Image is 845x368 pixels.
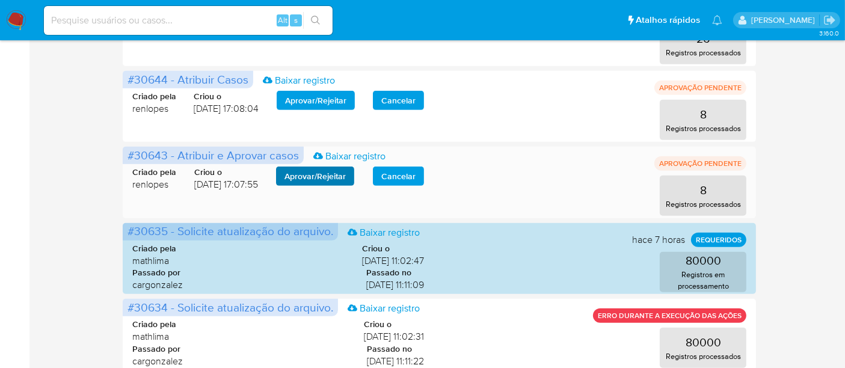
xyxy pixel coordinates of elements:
span: s [294,14,298,26]
span: Atalhos rápidos [636,14,700,26]
p: alexandra.macedo@mercadolivre.com [751,14,819,26]
input: Pesquise usuários ou casos... [44,13,333,28]
button: search-icon [303,12,328,29]
a: Sair [823,14,836,26]
span: 3.160.0 [819,28,839,38]
span: Alt [278,14,287,26]
a: Notificações [712,15,722,25]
